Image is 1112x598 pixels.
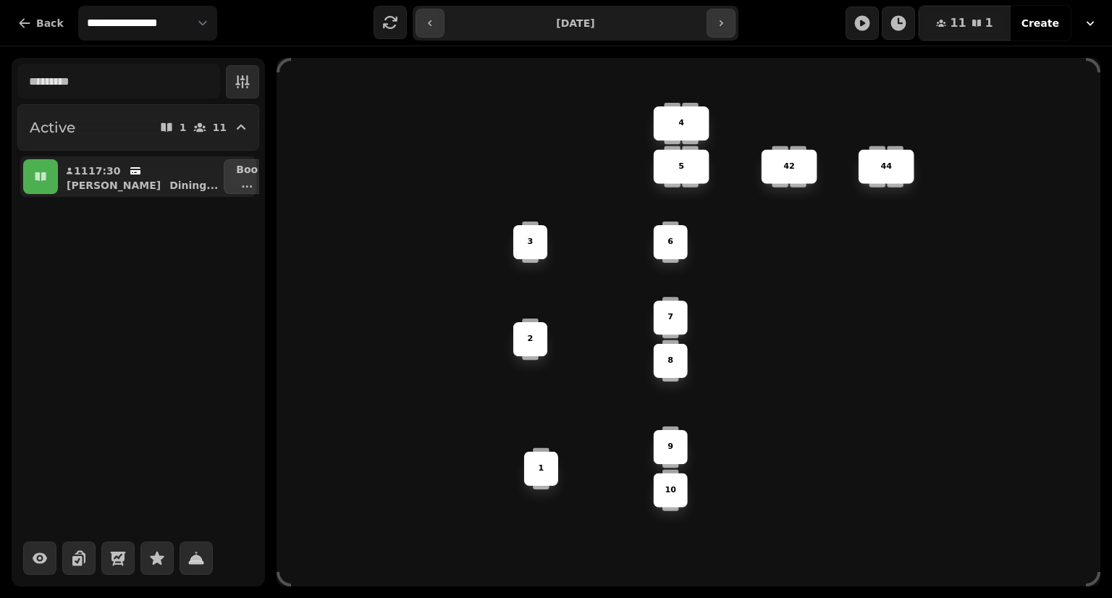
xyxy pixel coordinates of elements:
[1010,6,1071,41] button: Create
[74,164,83,178] p: 11
[30,117,75,138] h2: Active
[667,441,673,453] p: 9
[665,484,676,497] p: 10
[667,311,673,324] p: 7
[88,164,121,178] p: 17:30
[36,18,64,28] span: Back
[17,104,259,151] button: Active111
[783,161,795,173] p: 42
[528,236,534,248] p: 3
[213,122,227,132] p: 11
[180,122,187,132] p: 1
[1022,18,1059,28] span: Create
[538,463,544,475] p: 1
[528,333,534,345] p: 2
[667,355,673,367] p: 8
[985,17,993,29] span: 1
[950,17,966,29] span: 11
[169,178,218,193] p: Dining ...
[61,159,221,194] button: 1117:30[PERSON_NAME]Dining...
[6,6,75,41] button: Back
[880,161,892,173] p: 44
[919,6,1010,41] button: 111
[67,178,161,193] p: [PERSON_NAME]
[236,177,258,191] p: ...
[678,161,684,173] p: 5
[236,162,258,177] p: Boo
[667,236,673,248] p: 6
[224,159,270,194] button: Boo...
[678,117,684,130] p: 4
